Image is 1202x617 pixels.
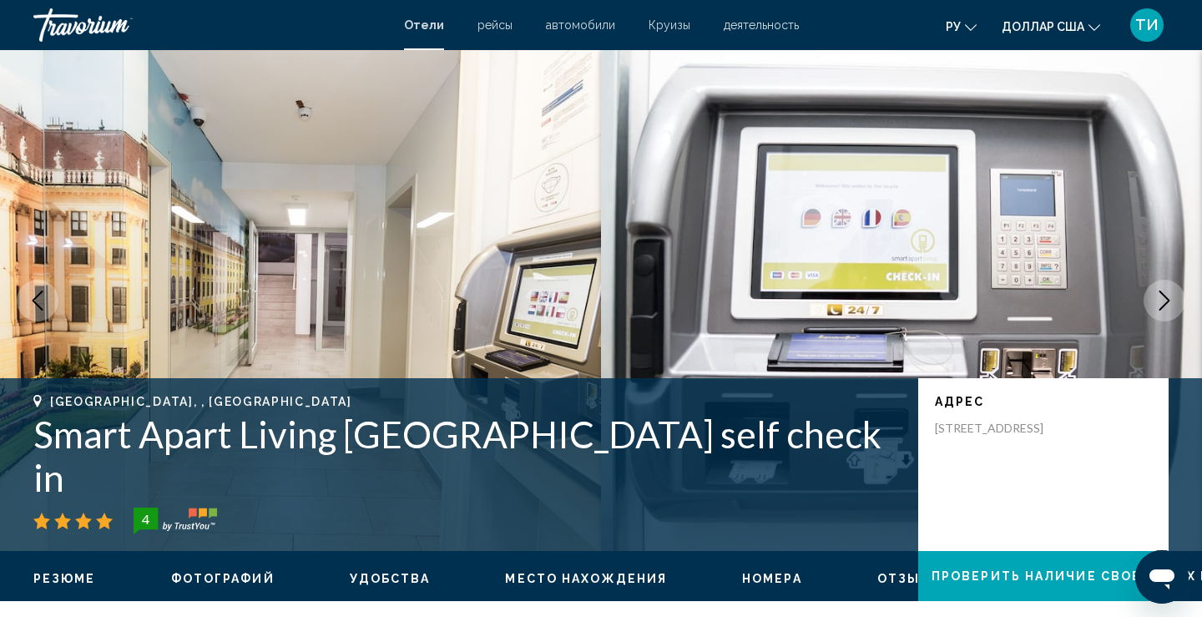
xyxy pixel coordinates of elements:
button: Номера [742,571,802,586]
span: Номера [742,572,802,585]
span: Отзывы [877,572,943,585]
a: рейсы [477,18,513,32]
h1: Smart Apart Living [GEOGRAPHIC_DATA] self check in [33,412,901,499]
button: Меню пользователя [1125,8,1169,43]
p: адрес [935,395,1152,408]
span: Место нахождения [505,572,667,585]
button: Резюме [33,571,96,586]
button: Next image [1144,280,1185,321]
a: Травориум [33,8,387,42]
iframe: Кнопка запуска окна обмена сообщениями [1135,550,1189,604]
img: trustyou-badge-hor.svg [134,508,217,534]
a: автомобили [546,18,615,32]
button: Отзывы [877,571,943,586]
font: ТИ [1135,16,1159,33]
button: Удобства [350,571,431,586]
button: Место нахождения [505,571,667,586]
button: Изменить валюту [1002,14,1100,38]
span: [GEOGRAPHIC_DATA], , [GEOGRAPHIC_DATA] [50,395,352,408]
font: ру [946,20,961,33]
button: Изменить язык [946,14,977,38]
a: деятельность [724,18,799,32]
button: Previous image [17,280,58,321]
font: доллар США [1002,20,1084,33]
span: Резюме [33,572,96,585]
p: [STREET_ADDRESS] [935,421,1068,436]
span: Фотографий [171,572,275,585]
a: Отели [404,18,444,32]
span: Удобства [350,572,431,585]
a: Круизы [649,18,690,32]
button: Проверить наличие свободных мест [918,551,1169,601]
button: Фотографий [171,571,275,586]
div: 4 [129,509,162,529]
